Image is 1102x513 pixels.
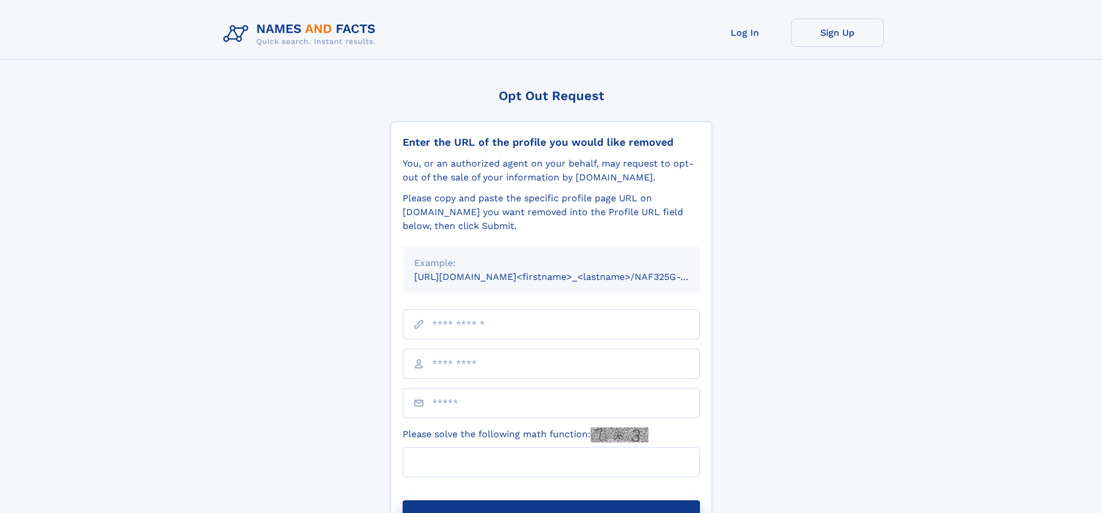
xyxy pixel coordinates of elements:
[414,271,722,282] small: [URL][DOMAIN_NAME]<firstname>_<lastname>/NAF325G-xxxxxxxx
[791,19,884,47] a: Sign Up
[403,191,700,233] div: Please copy and paste the specific profile page URL on [DOMAIN_NAME] you want removed into the Pr...
[390,88,712,103] div: Opt Out Request
[699,19,791,47] a: Log In
[403,157,700,184] div: You, or an authorized agent on your behalf, may request to opt-out of the sale of your informatio...
[219,19,385,50] img: Logo Names and Facts
[414,256,688,270] div: Example:
[403,136,700,149] div: Enter the URL of the profile you would like removed
[403,427,648,442] label: Please solve the following math function:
